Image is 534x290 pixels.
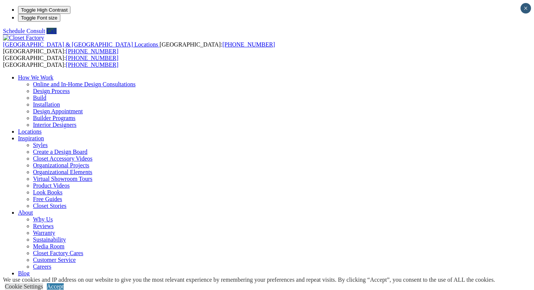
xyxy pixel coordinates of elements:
[66,48,118,54] a: [PHONE_NUMBER]
[66,55,118,61] a: [PHONE_NUMBER]
[3,35,44,41] img: Closet Factory
[33,250,83,256] a: Closet Factory Cares
[33,162,89,168] a: Organizational Projects
[33,236,66,243] a: Sustainability
[21,7,67,13] span: Toggle High Contrast
[3,41,158,48] span: [GEOGRAPHIC_DATA] & [GEOGRAPHIC_DATA] Locations
[33,189,63,195] a: Look Books
[33,243,64,249] a: Media Room
[33,230,55,236] a: Warranty
[18,128,42,135] a: Locations
[46,28,57,34] a: Call
[33,142,48,148] a: Styles
[33,101,60,108] a: Installation
[33,95,46,101] a: Build
[18,209,33,216] a: About
[33,176,93,182] a: Virtual Showroom Tours
[33,108,83,114] a: Design Appointment
[3,55,118,68] span: [GEOGRAPHIC_DATA]: [GEOGRAPHIC_DATA]:
[222,41,275,48] a: [PHONE_NUMBER]
[3,41,160,48] a: [GEOGRAPHIC_DATA] & [GEOGRAPHIC_DATA] Locations
[33,122,76,128] a: Interior Designers
[33,88,70,94] a: Design Process
[33,149,87,155] a: Create a Design Board
[33,169,92,175] a: Organizational Elements
[33,223,54,229] a: Reviews
[5,283,43,290] a: Cookie Settings
[18,270,30,276] a: Blog
[33,115,75,121] a: Builder Programs
[18,74,54,81] a: How We Work
[18,135,44,141] a: Inspiration
[33,81,136,87] a: Online and In-Home Design Consultations
[21,15,57,21] span: Toggle Font size
[47,283,64,290] a: Accept
[33,203,66,209] a: Closet Stories
[3,276,495,283] div: We use cookies and IP address on our website to give you the most relevant experience by remember...
[33,216,53,222] a: Why Us
[521,3,531,14] button: Close
[33,196,62,202] a: Free Guides
[33,155,93,162] a: Closet Accessory Videos
[3,28,45,34] a: Schedule Consult
[3,41,275,54] span: [GEOGRAPHIC_DATA]: [GEOGRAPHIC_DATA]:
[18,6,70,14] button: Toggle High Contrast
[18,14,60,22] button: Toggle Font size
[66,62,118,68] a: [PHONE_NUMBER]
[33,257,76,263] a: Customer Service
[33,263,51,270] a: Careers
[33,182,70,189] a: Product Videos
